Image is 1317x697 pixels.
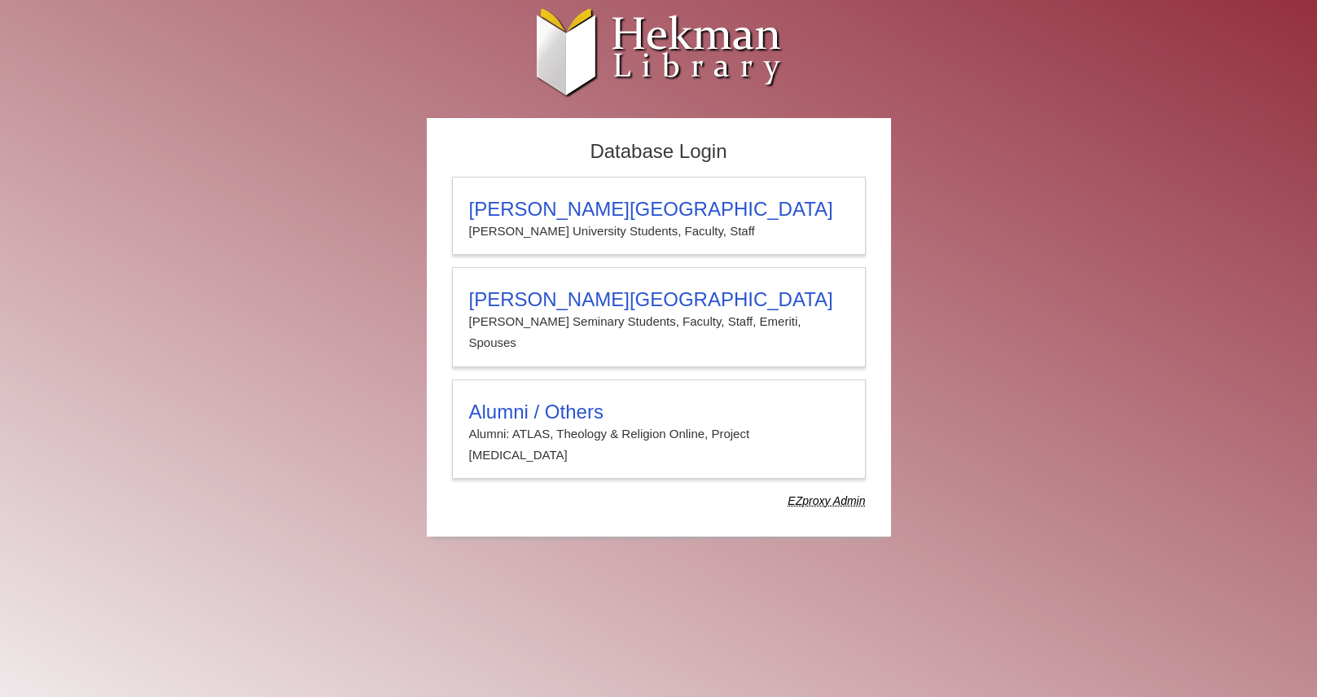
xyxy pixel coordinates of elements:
[469,311,849,354] p: [PERSON_NAME] Seminary Students, Faculty, Staff, Emeriti, Spouses
[469,198,849,221] h3: [PERSON_NAME][GEOGRAPHIC_DATA]
[469,401,849,423] h3: Alumni / Others
[452,177,866,255] a: [PERSON_NAME][GEOGRAPHIC_DATA][PERSON_NAME] University Students, Faculty, Staff
[469,401,849,467] summary: Alumni / OthersAlumni: ATLAS, Theology & Religion Online, Project [MEDICAL_DATA]
[444,135,874,169] h2: Database Login
[452,267,866,367] a: [PERSON_NAME][GEOGRAPHIC_DATA][PERSON_NAME] Seminary Students, Faculty, Staff, Emeriti, Spouses
[469,221,849,242] p: [PERSON_NAME] University Students, Faculty, Staff
[469,288,849,311] h3: [PERSON_NAME][GEOGRAPHIC_DATA]
[788,494,865,507] dfn: Use Alumni login
[469,423,849,467] p: Alumni: ATLAS, Theology & Religion Online, Project [MEDICAL_DATA]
